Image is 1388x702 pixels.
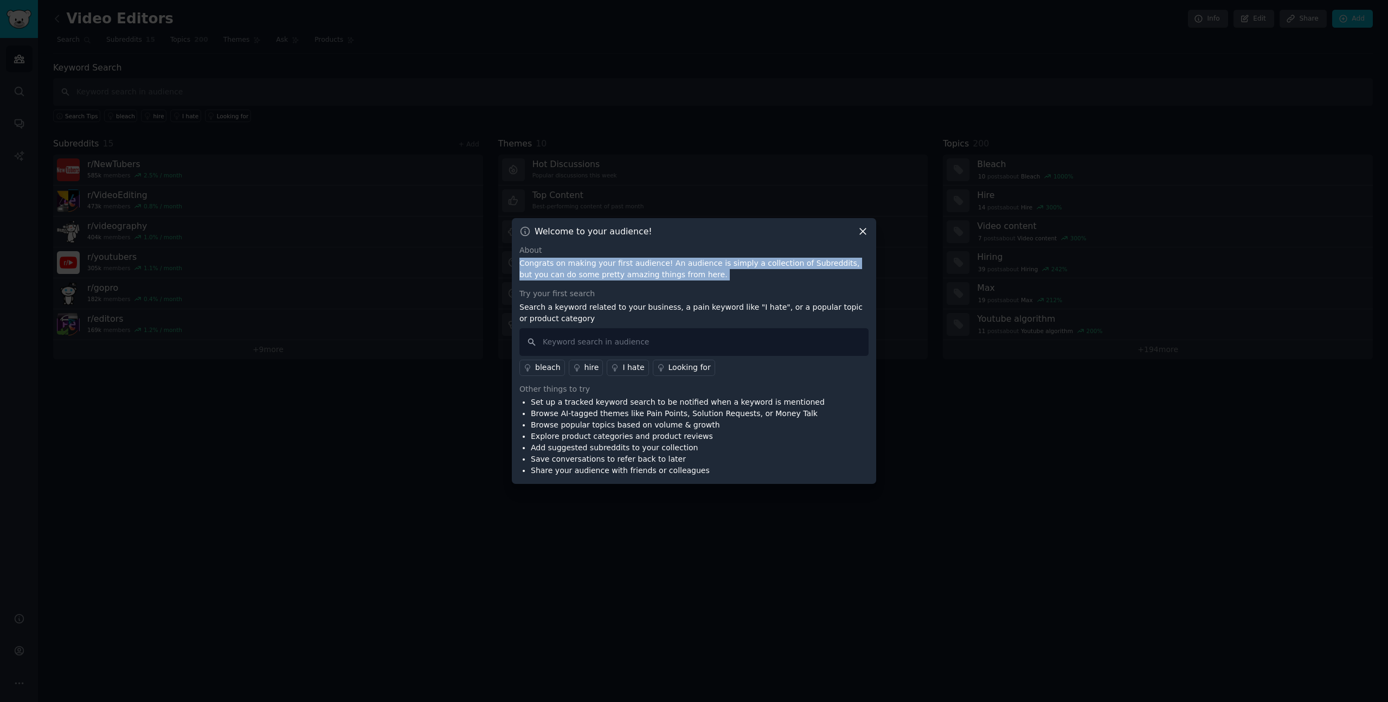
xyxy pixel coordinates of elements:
a: Looking for [653,360,715,376]
div: Try your first search [519,288,869,299]
input: Keyword search in audience [519,328,869,356]
div: About [519,245,869,256]
li: Set up a tracked keyword search to be notified when a keyword is mentioned [531,397,825,408]
a: I hate [607,360,648,376]
div: Looking for [669,362,711,373]
div: hire [584,362,599,373]
div: Other things to try [519,384,869,395]
li: Browse popular topics based on volume & growth [531,419,825,431]
div: bleach [535,362,561,373]
li: Add suggested subreddits to your collection [531,442,825,454]
li: Explore product categories and product reviews [531,431,825,442]
a: hire [569,360,603,376]
h3: Welcome to your audience! [535,226,652,237]
p: Congrats on making your first audience! An audience is simply a collection of Subreddits, but you... [519,258,869,280]
div: I hate [622,362,644,373]
li: Save conversations to refer back to later [531,454,825,465]
a: bleach [519,360,565,376]
p: Search a keyword related to your business, a pain keyword like "I hate", or a popular topic or pr... [519,302,869,324]
li: Browse AI-tagged themes like Pain Points, Solution Requests, or Money Talk [531,408,825,419]
li: Share your audience with friends or colleagues [531,465,825,476]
